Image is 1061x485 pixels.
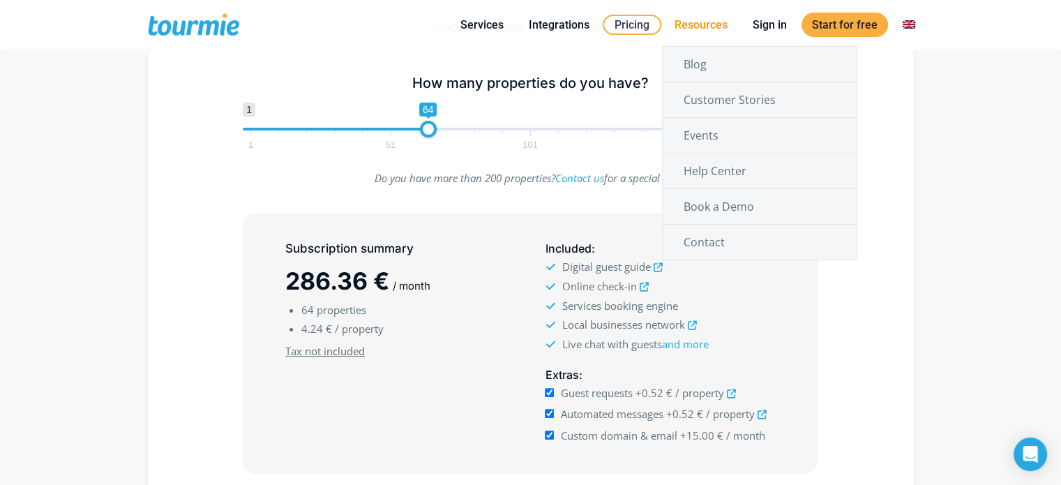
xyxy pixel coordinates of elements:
[384,142,398,148] span: 51
[243,75,818,92] h5: How many properties do you have?
[663,82,857,117] a: Customer Stories
[243,103,255,117] span: 1
[545,240,775,258] h5: :
[562,299,677,313] span: Services booking engine
[562,337,708,351] span: Live chat with guests
[663,154,857,188] a: Help Center
[666,407,703,421] span: +0.52 €
[663,47,857,82] a: Blog
[301,303,314,317] span: 64
[561,407,663,421] span: Automated messages
[664,16,738,33] a: Resources
[635,386,672,400] span: +0.52 €
[663,118,857,153] a: Events
[561,428,677,442] span: Custom domain & email
[450,16,514,33] a: Services
[802,13,888,37] a: Start for free
[892,16,926,33] a: Switch to
[726,428,765,442] span: / month
[555,171,604,185] a: Contact us
[562,260,650,274] span: Digital guest guide
[301,322,332,336] span: 4.24 €
[561,386,633,400] span: Guest requests
[663,189,857,224] a: Book a Demo
[680,428,723,442] span: +15.00 €
[660,142,679,148] span: 150
[518,16,600,33] a: Integrations
[603,15,661,35] a: Pricing
[742,16,797,33] a: Sign in
[545,366,775,384] h5: :
[285,267,389,295] span: 286.36 €
[661,337,708,351] a: and more
[419,103,437,117] span: 64
[706,407,755,421] span: / property
[393,279,430,292] span: / month
[243,169,818,188] p: Do you have more than 200 properties? for a special offer.
[246,142,255,148] span: 1
[562,318,684,331] span: Local businesses network
[285,240,516,258] h5: Subscription summary
[663,225,857,260] a: Contact
[520,142,540,148] span: 101
[1014,438,1047,471] div: Open Intercom Messenger
[285,344,365,358] u: Tax not included
[545,241,591,255] span: Included
[335,322,384,336] span: / property
[545,368,578,382] span: Extras
[317,303,366,317] span: properties
[675,386,724,400] span: / property
[562,279,636,293] span: Online check-in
